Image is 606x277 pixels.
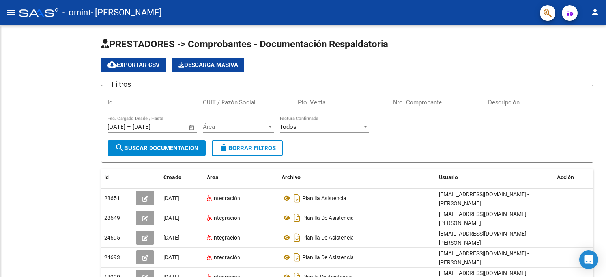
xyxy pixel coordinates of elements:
[439,250,529,266] span: [EMAIL_ADDRESS][DOMAIN_NAME] - [PERSON_NAME]
[160,169,204,186] datatable-header-cell: Creado
[107,60,117,69] mat-icon: cloud_download
[91,4,162,21] span: - [PERSON_NAME]
[436,169,554,186] datatable-header-cell: Usuario
[101,58,166,72] button: Exportar CSV
[187,123,196,132] button: Open calendar
[104,174,109,180] span: Id
[282,174,301,180] span: Archivo
[108,123,125,130] input: Fecha inicio
[104,195,120,201] span: 28651
[204,169,279,186] datatable-header-cell: Area
[163,195,180,201] span: [DATE]
[292,212,302,224] i: Descargar documento
[163,174,181,180] span: Creado
[439,211,529,226] span: [EMAIL_ADDRESS][DOMAIN_NAME] - [PERSON_NAME]
[203,123,267,130] span: Área
[172,58,244,72] app-download-masive: Descarga masiva de comprobantes (adjuntos)
[101,39,388,50] span: PRESTADORES -> Comprobantes - Documentación Respaldatoria
[108,140,206,156] button: Buscar Documentacion
[590,7,600,17] mat-icon: person
[280,123,296,130] span: Todos
[212,140,283,156] button: Borrar Filtros
[279,169,436,186] datatable-header-cell: Archivo
[127,123,131,130] span: –
[302,234,354,241] span: Planilla De Asistencia
[212,195,240,201] span: Integración
[557,174,574,180] span: Acción
[104,215,120,221] span: 28649
[302,254,354,260] span: Planilla De Asistencia
[6,7,16,17] mat-icon: menu
[101,169,133,186] datatable-header-cell: Id
[219,145,276,152] span: Borrar Filtros
[172,58,244,72] button: Descarga Masiva
[219,143,228,152] mat-icon: delete
[163,254,180,260] span: [DATE]
[292,251,302,264] i: Descargar documento
[178,61,238,69] span: Descarga Masiva
[292,231,302,244] i: Descargar documento
[302,195,346,201] span: Planilla Asistencia
[302,215,354,221] span: Planilla De Asistencia
[212,215,240,221] span: Integración
[439,191,529,206] span: [EMAIL_ADDRESS][DOMAIN_NAME] - [PERSON_NAME]
[163,215,180,221] span: [DATE]
[554,169,593,186] datatable-header-cell: Acción
[115,143,124,152] mat-icon: search
[108,79,135,90] h3: Filtros
[104,234,120,241] span: 24695
[62,4,91,21] span: - omint
[104,254,120,260] span: 24693
[133,123,171,130] input: Fecha fin
[579,250,598,269] div: Open Intercom Messenger
[439,231,529,246] span: [EMAIL_ADDRESS][DOMAIN_NAME] - [PERSON_NAME]
[212,254,240,260] span: Integración
[292,192,302,204] i: Descargar documento
[212,234,240,241] span: Integración
[439,174,458,180] span: Usuario
[163,234,180,241] span: [DATE]
[115,145,198,152] span: Buscar Documentacion
[207,174,219,180] span: Area
[107,61,160,69] span: Exportar CSV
